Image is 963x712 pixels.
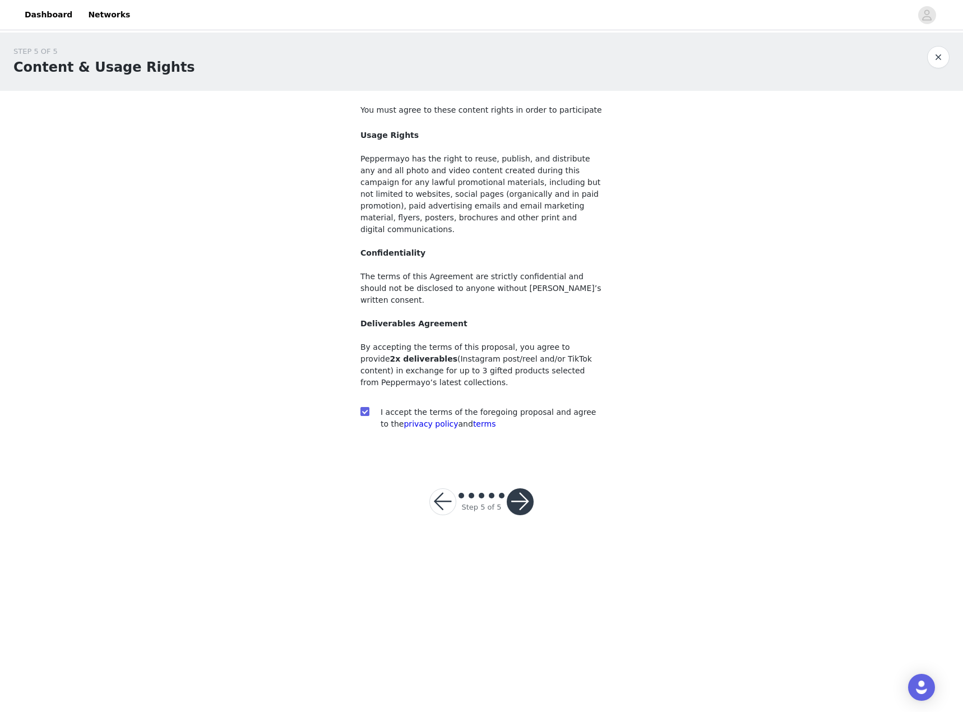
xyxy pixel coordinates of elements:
a: Dashboard [18,2,79,27]
strong: Deliverables Agreement [360,319,467,328]
p: Peppermayo has the right to reuse, publish, and distribute any and all photo and video content cr... [360,130,603,306]
p: By accepting the terms of this proposal, you agree to provide (Instagram post/reel and/or TikTok ... [360,341,603,389]
div: avatar [922,6,932,24]
strong: Confidentiality [360,248,425,257]
span: I accept the terms of the foregoing proposal and agree to the and [381,408,596,428]
a: Networks [81,2,137,27]
div: Step 5 of 5 [461,502,501,513]
h1: Content & Usage Rights [13,57,195,77]
div: Open Intercom Messenger [908,674,935,701]
a: privacy policy [404,419,458,428]
p: You must agree to these content rights in order to participate [360,104,603,116]
strong: Usage Rights [360,131,419,140]
div: STEP 5 OF 5 [13,46,195,57]
a: terms [473,419,496,428]
strong: 2x deliverables [390,354,457,363]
